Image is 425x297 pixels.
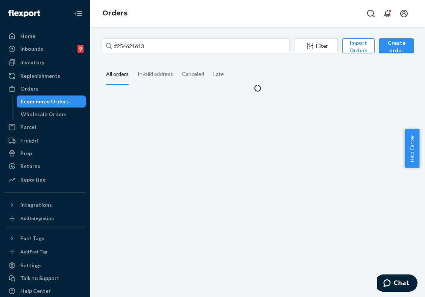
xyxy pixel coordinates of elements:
[5,259,86,271] a: Settings
[17,95,86,108] a: Ecommerce Orders
[5,174,86,186] a: Reporting
[5,247,86,256] a: Add Fast Tag
[20,235,44,242] div: Fast Tags
[5,272,86,284] button: Talk to Support
[5,56,86,68] a: Inventory
[20,137,39,144] div: Freight
[5,199,86,211] button: Integrations
[396,6,411,21] button: Open account menu
[294,38,338,53] button: Filter
[102,9,127,17] a: Orders
[20,85,38,92] div: Orders
[138,64,173,84] div: Invalid address
[5,70,86,82] a: Replenishments
[20,162,40,170] div: Returns
[20,201,52,209] div: Integrations
[5,160,86,172] a: Returns
[20,59,44,66] div: Inventory
[294,42,337,50] div: Filter
[20,287,51,295] div: Help Center
[102,38,290,53] input: Search orders
[5,135,86,147] a: Freight
[5,30,86,42] a: Home
[5,232,86,244] button: Fast Tags
[342,38,375,53] button: Import Orders
[77,45,83,53] div: 9
[380,6,395,21] button: Open notifications
[182,64,204,84] div: Canceled
[20,123,36,131] div: Parcel
[5,43,86,55] a: Inbounds9
[5,121,86,133] a: Parcel
[20,150,32,157] div: Prep
[385,39,408,62] div: Create order
[21,98,69,105] div: Ecommerce Orders
[20,45,43,53] div: Inbounds
[17,108,86,120] a: Wholesale Orders
[5,147,86,159] a: Prep
[96,3,134,24] ol: breadcrumbs
[377,274,417,293] iframe: Opens a widget where you can chat to one of our agents
[20,32,35,40] div: Home
[20,72,60,80] div: Replenishments
[20,215,54,221] div: Add Integration
[21,111,67,118] div: Wholesale Orders
[5,285,86,297] a: Help Center
[20,249,47,255] div: Add Fast Tag
[379,38,414,53] button: Create order
[8,10,40,17] img: Flexport logo
[106,64,129,85] div: All orders
[405,129,419,168] button: Help Center
[5,83,86,95] a: Orders
[213,64,224,84] div: Late
[5,214,86,223] a: Add Integration
[20,262,42,269] div: Settings
[20,274,59,282] div: Talk to Support
[363,6,378,21] button: Open Search Box
[71,6,86,21] button: Close Navigation
[20,176,46,183] div: Reporting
